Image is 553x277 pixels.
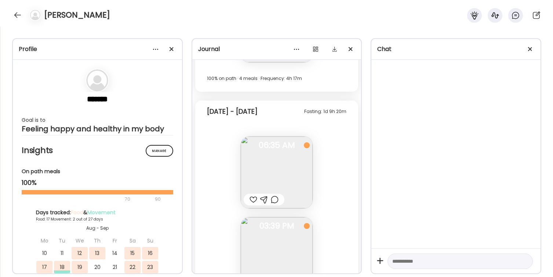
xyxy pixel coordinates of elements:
img: bg-avatar-default.svg [86,69,108,91]
span: 03:39 PM [241,223,313,229]
div: Fr [107,234,123,247]
img: images%2FNpBkYCDGbgOyATEklj5YtkCAVfl2%2FtoBgZYBdzoiJrJ8LU71C%2FcgdXHEH7Ca8k8EZKJhtY_240 [241,136,313,208]
img: bg-avatar-default.svg [30,10,40,20]
span: Food [71,209,83,216]
div: 13 [89,247,105,259]
div: 12 [72,247,88,259]
div: Su [142,234,158,247]
div: We [72,234,88,247]
div: Tu [54,234,70,247]
div: Journal [198,45,356,54]
div: [DATE] - [DATE] [207,107,258,116]
span: 06:35 AM [241,142,313,149]
div: Goal is to [22,116,173,124]
div: Sa [124,234,141,247]
div: Days tracked: & [36,209,159,216]
div: Mo [36,234,52,247]
div: Chat [377,45,535,54]
div: Th [89,234,105,247]
span: Movement [87,209,116,216]
div: Profile [19,45,176,54]
h4: [PERSON_NAME] [44,9,110,21]
div: Food: 17 Movement: 2 out of 27 days [36,216,159,222]
div: 11 [54,247,70,259]
div: 15 [124,247,141,259]
div: 16 [142,247,158,259]
div: On path meals [22,168,173,175]
div: 90 [154,195,161,204]
div: Fasting: 1d 9h 20m [304,107,346,116]
div: 100% on path · 4 meals · Frequency: 4h 17m [207,74,347,83]
div: 20 [89,261,105,273]
div: 21 [107,261,123,273]
div: 10 [36,247,52,259]
div: Feeling happy and healthy in my body [22,124,173,133]
div: 100% [22,178,173,187]
div: 19 [72,261,88,273]
div: 22 [124,261,141,273]
div: 70 [22,195,153,204]
div: 14 [107,247,123,259]
div: 23 [142,261,158,273]
div: Aug - Sep [36,225,159,232]
h2: Insights [22,145,173,156]
div: 17 [36,261,52,273]
div: 18 [54,261,70,273]
div: Manage [146,145,173,157]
